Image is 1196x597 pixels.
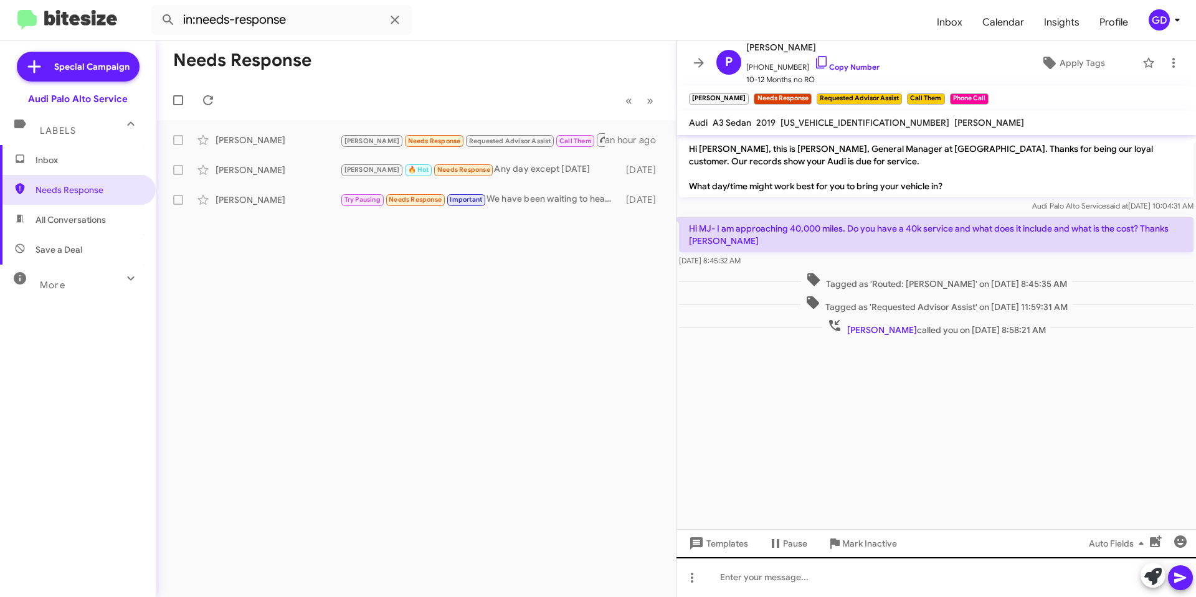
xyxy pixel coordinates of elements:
button: Previous [618,88,640,113]
span: called you on [DATE] 8:58:21 AM [822,318,1051,336]
div: [DATE] [620,164,666,176]
a: Profile [1089,4,1138,40]
small: [PERSON_NAME] [689,93,749,105]
nav: Page navigation example [619,88,661,113]
span: Needs Response [437,166,490,174]
a: Special Campaign [17,52,140,82]
div: [DATE] [620,194,666,206]
span: [PERSON_NAME] [344,166,400,174]
div: [PERSON_NAME] [216,134,340,146]
a: Copy Number [814,62,880,72]
span: [PERSON_NAME] [847,324,917,336]
span: Call Them [559,137,592,145]
button: Apply Tags [1009,52,1136,74]
small: Requested Advisor Assist [817,93,902,105]
span: 🔥 Hot [408,166,429,174]
span: Try Pausing [344,195,381,204]
span: 10-12 Months no RO [746,73,880,86]
span: Tagged as 'Routed: [PERSON_NAME]' on [DATE] 8:45:35 AM [801,272,1072,290]
button: GD [1138,9,1182,31]
span: Tagged as 'Requested Advisor Assist' on [DATE] 11:59:31 AM [800,295,1073,313]
a: Calendar [972,4,1034,40]
button: Templates [676,532,758,555]
div: GD [1149,9,1170,31]
div: an hour ago [605,134,666,146]
span: Mark Inactive [842,532,897,555]
span: Requested Advisor Assist [469,137,551,145]
span: [PERSON_NAME] [954,117,1024,128]
div: Any day except [DATE] [340,162,620,177]
input: Search [151,5,412,35]
button: Auto Fields [1079,532,1159,555]
span: said at [1106,201,1128,210]
span: [PERSON_NAME] [746,40,880,55]
button: Pause [758,532,817,555]
a: Inbox [927,4,972,40]
button: Next [639,88,661,113]
span: Auto Fields [1089,532,1149,555]
span: Save a Deal [36,243,82,256]
span: « [625,93,632,108]
p: Hi MJ- I am approaching 40,000 miles. Do you have a 40k service and what does it include and what... [679,217,1194,252]
span: Templates [686,532,748,555]
span: Pause [783,532,807,555]
span: [DATE] 8:45:32 AM [679,256,741,265]
span: More [40,280,65,291]
span: All Conversations [36,214,106,226]
span: Audi [689,117,708,128]
span: 2019 [756,117,776,128]
span: [PERSON_NAME] [344,137,400,145]
span: P [725,52,733,72]
span: Special Campaign [54,60,130,73]
span: Inbox [36,154,141,166]
h1: Needs Response [173,50,311,70]
span: A3 Sedan [713,117,751,128]
span: [US_VEHICLE_IDENTIFICATION_NUMBER] [781,117,949,128]
div: We have been waiting to hear from you about the part. We keep being told it isn't in to do the se... [340,192,620,207]
span: Important [450,195,482,204]
span: Apply Tags [1060,52,1105,74]
span: Audi Palo Alto Service [DATE] 10:04:31 AM [1032,201,1194,210]
small: Needs Response [754,93,811,105]
button: Mark Inactive [817,532,907,555]
span: » [647,93,653,108]
span: Needs Response [36,184,141,196]
small: Call Them [907,93,944,105]
div: Audi Palo Alto Service [28,93,128,105]
span: [PHONE_NUMBER] [746,55,880,73]
span: Needs Response [389,195,442,204]
a: Insights [1034,4,1089,40]
div: [PERSON_NAME] [216,194,340,206]
p: Hi [PERSON_NAME], this is [PERSON_NAME], General Manager at [GEOGRAPHIC_DATA]. Thanks for being o... [679,138,1194,197]
div: [PERSON_NAME] [216,164,340,176]
span: Labels [40,125,76,136]
div: Inbound Call [340,132,605,148]
span: Needs Response [408,137,461,145]
small: Phone Call [950,93,989,105]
